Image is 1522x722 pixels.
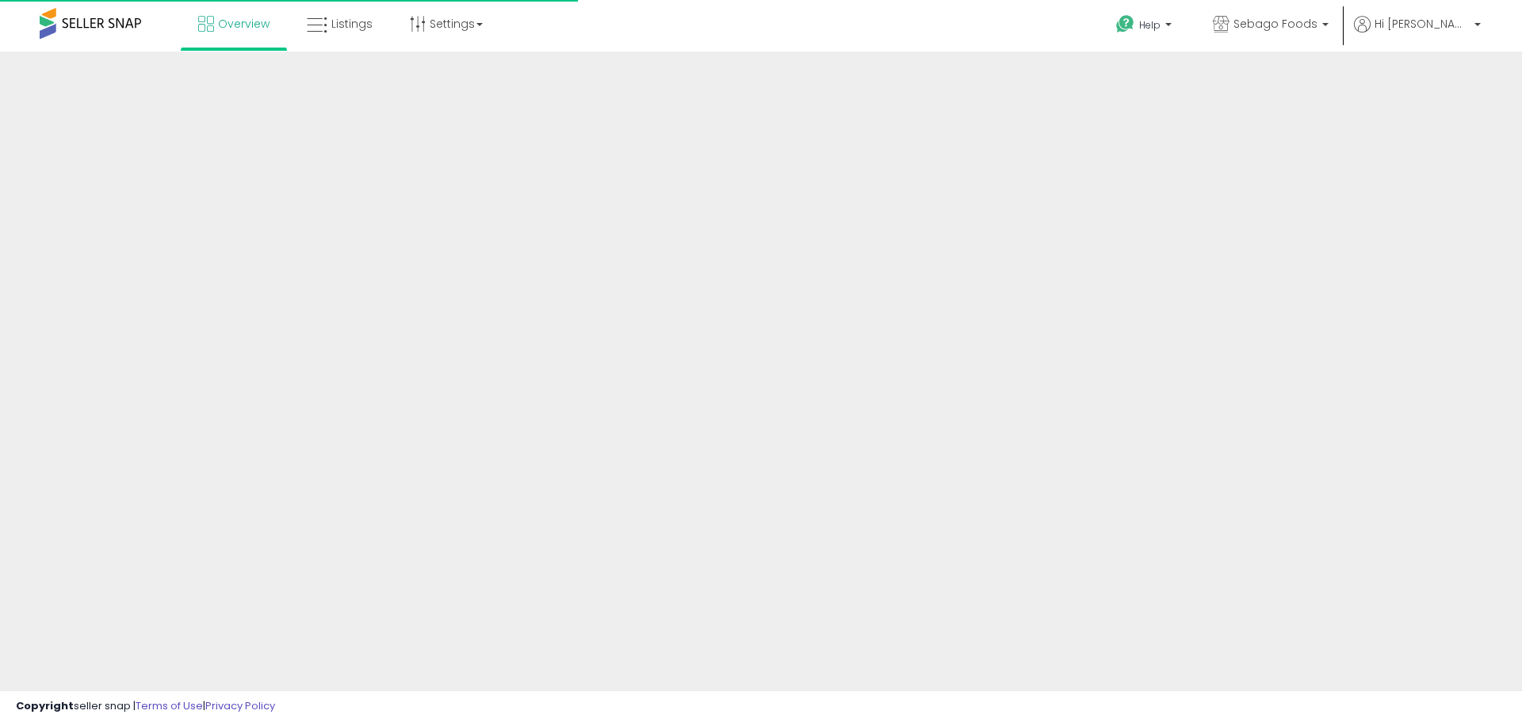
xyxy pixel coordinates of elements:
[1103,2,1187,52] a: Help
[1115,14,1135,34] i: Get Help
[331,16,373,32] span: Listings
[136,698,203,713] a: Terms of Use
[16,699,275,714] div: seller snap | |
[16,698,74,713] strong: Copyright
[1375,16,1470,32] span: Hi [PERSON_NAME]
[1139,18,1161,32] span: Help
[1354,16,1481,52] a: Hi [PERSON_NAME]
[1233,16,1317,32] span: Sebago Foods
[205,698,275,713] a: Privacy Policy
[218,16,270,32] span: Overview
